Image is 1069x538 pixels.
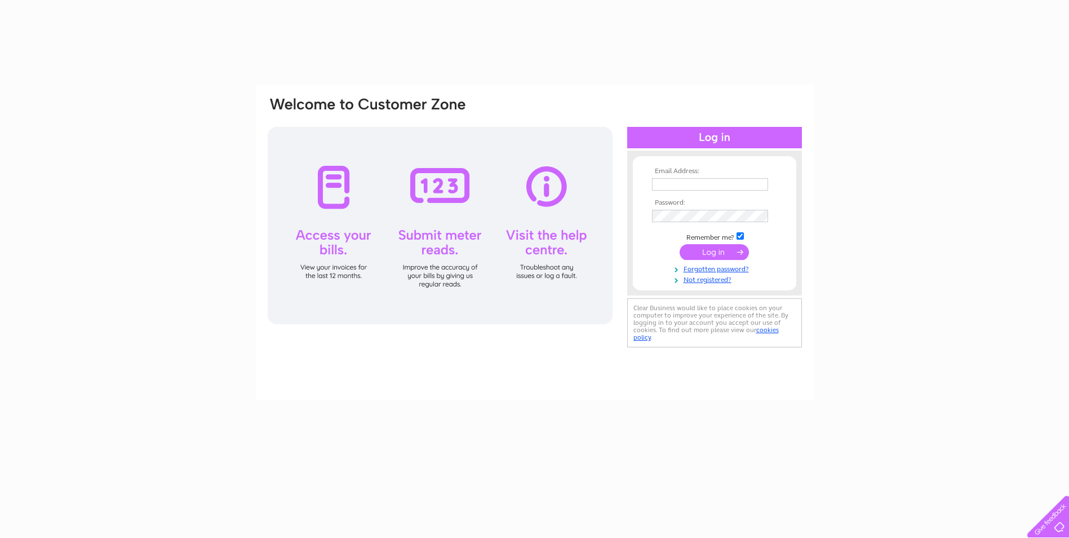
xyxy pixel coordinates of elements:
[652,263,780,274] a: Forgotten password?
[649,231,780,242] td: Remember me?
[633,326,779,341] a: cookies policy
[649,167,780,175] th: Email Address:
[649,199,780,207] th: Password:
[652,274,780,284] a: Not registered?
[627,298,802,347] div: Clear Business would like to place cookies on your computer to improve your experience of the sit...
[680,244,749,260] input: Submit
